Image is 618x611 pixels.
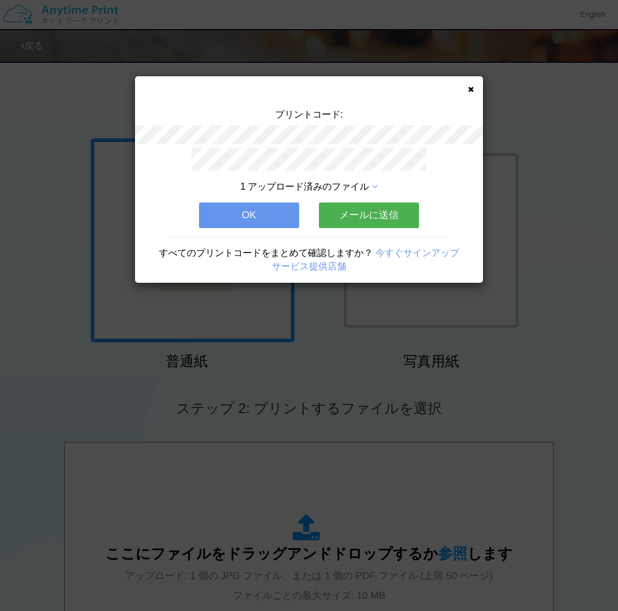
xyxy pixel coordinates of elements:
[272,261,346,271] a: サービス提供店舗
[375,248,459,258] a: 今すぐサインアップ
[199,203,299,228] button: OK
[240,182,369,191] span: 1 アップロード済みのファイル
[159,248,373,258] span: すべてのプリントコードをまとめて確認しますか？
[275,109,343,119] span: プリントコード:
[319,203,419,228] button: メールに送信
